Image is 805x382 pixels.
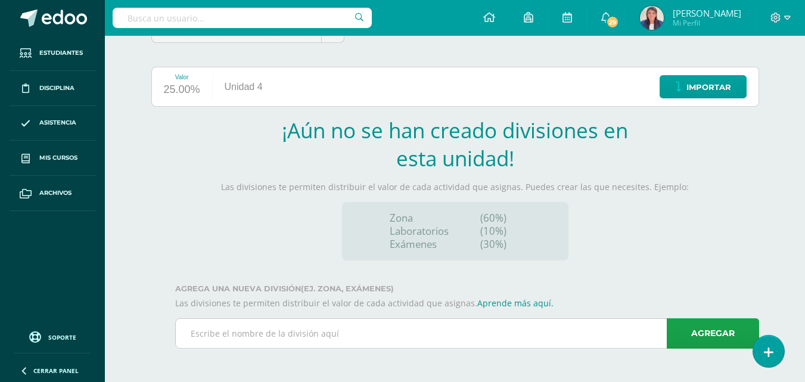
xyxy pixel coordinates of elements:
[10,141,95,176] a: Mis cursos
[10,176,95,211] a: Archivos
[673,7,741,19] span: [PERSON_NAME]
[10,71,95,106] a: Disciplina
[39,188,72,198] span: Archivos
[113,8,372,28] input: Busca un usuario...
[39,83,74,93] span: Disciplina
[480,212,521,225] p: (60%)
[39,48,83,58] span: Estudiantes
[151,182,759,192] p: Las divisiones te permiten distribuir el valor de cada actividad que asignas. Puedes crear las qu...
[480,238,521,251] p: (30%)
[301,284,394,293] strong: (ej. Zona, Exámenes)
[390,212,449,225] p: Zona
[176,319,759,348] input: Escribe el nombre de la división aquí
[164,80,200,100] div: 25.00%
[640,6,664,30] img: 64f220a76ce8a7c8a2fce748c524eb74.png
[390,225,449,238] p: Laboratorios
[279,116,631,172] h2: ¡Aún no se han creado divisiones en esta unidad!
[10,106,95,141] a: Asistencia
[667,318,759,349] a: Agregar
[606,15,619,29] span: 29
[213,67,275,106] div: Unidad 4
[33,367,79,375] span: Cerrar panel
[480,225,521,238] p: (10%)
[477,297,554,309] a: Aprende más aquí.
[10,36,95,71] a: Estudiantes
[686,76,731,98] span: Importar
[164,74,200,80] div: Valor
[14,328,91,344] a: Soporte
[175,284,759,293] label: Agrega una nueva división
[660,75,747,98] a: Importar
[39,153,77,163] span: Mis cursos
[39,118,76,128] span: Asistencia
[175,298,759,309] p: Las divisiones te permiten distribuir el valor de cada actividad que asignas.
[673,18,741,28] span: Mi Perfil
[48,333,76,341] span: Soporte
[390,238,449,251] p: Exámenes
